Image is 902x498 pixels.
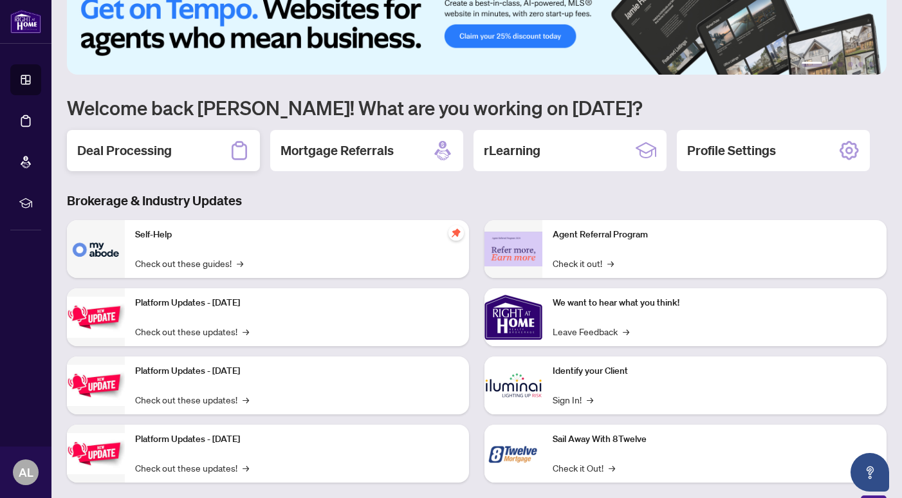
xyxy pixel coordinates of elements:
h1: Welcome back [PERSON_NAME]! What are you working on [DATE]? [67,95,887,120]
img: We want to hear what you think! [484,288,542,346]
button: 4 [848,62,853,67]
a: Check it out!→ [553,256,614,270]
span: → [243,392,249,407]
a: Check out these updates!→ [135,324,249,338]
img: Platform Updates - July 21, 2025 [67,297,125,337]
button: 3 [838,62,843,67]
p: Platform Updates - [DATE] [135,296,459,310]
a: Leave Feedback→ [553,324,629,338]
button: 2 [827,62,833,67]
h2: Deal Processing [77,142,172,160]
h2: Mortgage Referrals [281,142,394,160]
p: Agent Referral Program [553,228,876,242]
button: 1 [802,62,822,67]
span: → [623,324,629,338]
img: Self-Help [67,220,125,278]
img: Platform Updates - June 23, 2025 [67,433,125,474]
h3: Brokerage & Industry Updates [67,192,887,210]
h2: rLearning [484,142,540,160]
img: Sail Away With 8Twelve [484,425,542,483]
span: → [237,256,243,270]
h2: Profile Settings [687,142,776,160]
a: Check out these guides!→ [135,256,243,270]
span: AL [19,463,33,481]
a: Check out these updates!→ [135,461,249,475]
img: logo [10,10,41,33]
p: Platform Updates - [DATE] [135,364,459,378]
button: Open asap [851,453,889,492]
p: Identify your Client [553,364,876,378]
img: Identify your Client [484,356,542,414]
span: → [243,324,249,338]
p: We want to hear what you think! [553,296,876,310]
span: → [607,256,614,270]
span: → [609,461,615,475]
img: Platform Updates - July 8, 2025 [67,365,125,405]
button: 6 [869,62,874,67]
a: Check out these updates!→ [135,392,249,407]
img: Agent Referral Program [484,232,542,267]
span: pushpin [448,225,464,241]
p: Platform Updates - [DATE] [135,432,459,447]
p: Sail Away With 8Twelve [553,432,876,447]
button: 5 [858,62,863,67]
span: → [587,392,593,407]
a: Check it Out!→ [553,461,615,475]
span: → [243,461,249,475]
a: Sign In!→ [553,392,593,407]
p: Self-Help [135,228,459,242]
